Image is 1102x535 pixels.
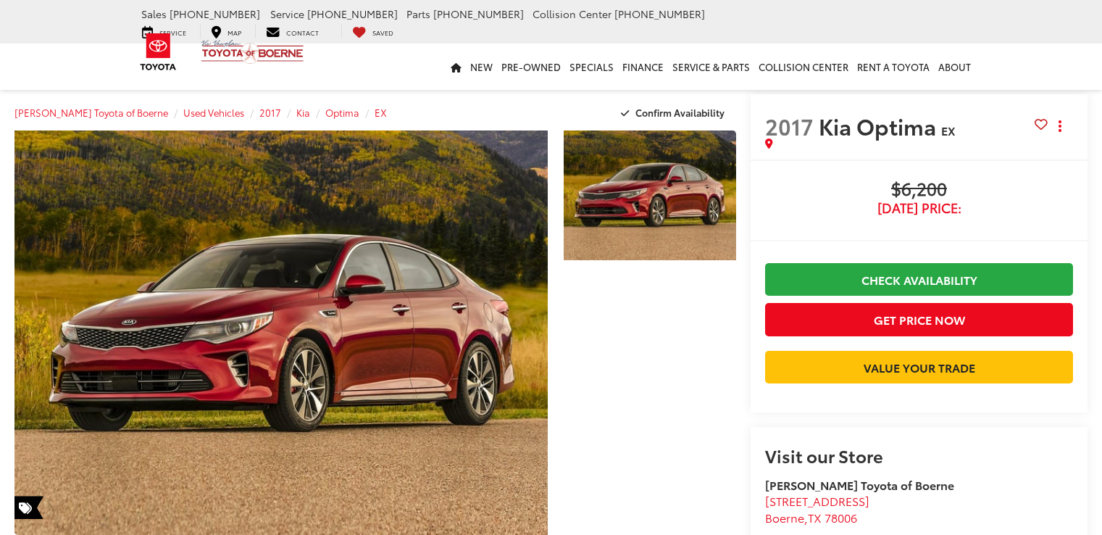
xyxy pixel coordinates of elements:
[808,509,822,526] span: TX
[765,303,1073,336] button: Get Price Now
[446,43,466,90] a: Home
[853,43,934,90] a: Rent a Toyota
[765,351,1073,383] a: Value Your Trade
[259,106,281,119] a: 2017
[325,106,359,119] a: Optima
[466,43,497,90] a: New
[201,39,304,65] img: Vic Vaughan Toyota of Boerne
[14,496,43,519] span: Special
[255,24,330,38] a: Contact
[433,7,524,21] span: [PHONE_NUMBER]
[765,476,954,493] strong: [PERSON_NAME] Toyota of Boerne
[765,492,869,526] a: [STREET_ADDRESS] Boerne,TX 78006
[141,7,167,21] span: Sales
[765,263,1073,296] a: Check Availability
[296,106,310,119] a: Kia
[131,24,197,38] a: Service
[372,28,393,37] span: Saved
[183,106,244,119] a: Used Vehicles
[1059,120,1061,132] span: dropdown dots
[307,7,398,21] span: [PHONE_NUMBER]
[765,446,1073,465] h2: Visit our Store
[170,7,260,21] span: [PHONE_NUMBER]
[614,7,705,21] span: [PHONE_NUMBER]
[765,509,857,526] span: ,
[668,43,754,90] a: Service & Parts: Opens in a new tab
[14,130,548,535] a: Expand Photo 0
[934,43,975,90] a: About
[635,106,725,119] span: Confirm Availability
[14,106,168,119] a: [PERSON_NAME] Toyota of Boerne
[562,129,738,262] img: 2017 Kia Optima EX
[200,24,252,38] a: Map
[497,43,565,90] a: Pre-Owned
[406,7,430,21] span: Parts
[341,24,404,38] a: My Saved Vehicles
[613,100,737,125] button: Confirm Availability
[941,122,956,138] span: EX
[754,43,853,90] a: Collision Center
[375,106,387,119] a: EX
[618,43,668,90] a: Finance
[131,28,185,75] img: Toyota
[765,509,804,526] span: Boerne
[565,43,618,90] a: Specials
[825,509,857,526] span: 78006
[765,110,814,141] span: 2017
[564,130,736,260] a: Expand Photo 1
[765,201,1073,215] span: [DATE] Price:
[765,179,1073,201] span: $6,200
[765,492,869,509] span: [STREET_ADDRESS]
[1048,113,1073,138] button: Actions
[533,7,611,21] span: Collision Center
[270,7,304,21] span: Service
[819,110,941,141] span: Kia Optima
